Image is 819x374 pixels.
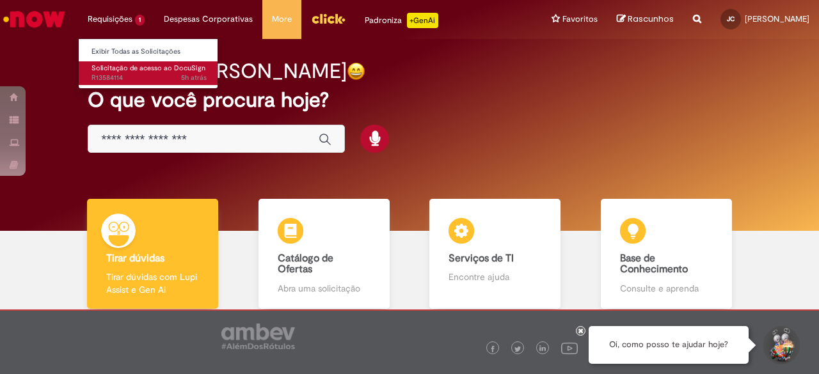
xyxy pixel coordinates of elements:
span: 5h atrás [181,73,207,82]
p: Abra uma solicitação [278,282,370,295]
span: More [272,13,292,26]
b: Base de Conhecimento [620,252,688,276]
a: Aberto R13584114 : Solicitação de acesso ao DocuSign [79,61,219,85]
p: Tirar dúvidas com Lupi Assist e Gen Ai [106,270,199,296]
img: ServiceNow [1,6,67,32]
p: Consulte e aprenda [620,282,713,295]
b: Tirar dúvidas [106,252,164,265]
b: Serviços de TI [449,252,514,265]
img: logo_footer_twitter.png [514,346,521,352]
button: Iniciar Conversa de Suporte [761,326,800,364]
img: logo_footer_facebook.png [489,346,496,352]
ul: Requisições [78,38,218,89]
img: happy-face.png [347,62,365,81]
h2: O que você procura hoje? [88,89,731,111]
a: Tirar dúvidas Tirar dúvidas com Lupi Assist e Gen Ai [67,199,239,309]
span: Despesas Corporativas [164,13,253,26]
span: Favoritos [562,13,598,26]
img: logo_footer_youtube.png [561,339,578,356]
span: Solicitação de acesso ao DocuSign [91,63,205,73]
img: logo_footer_ambev_rotulo_gray.png [221,323,295,349]
div: Padroniza [365,13,438,28]
a: Catálogo de Ofertas Abra uma solicitação [239,199,410,309]
b: Catálogo de Ofertas [278,252,333,276]
a: Exibir Todas as Solicitações [79,45,219,59]
a: Base de Conhecimento Consulte e aprenda [581,199,752,309]
a: Serviços de TI Encontre ajuda [409,199,581,309]
span: 1 [135,15,145,26]
img: click_logo_yellow_360x200.png [311,9,346,28]
span: R13584114 [91,73,207,83]
span: Requisições [88,13,132,26]
a: Rascunhos [617,13,674,26]
img: logo_footer_linkedin.png [539,345,546,353]
span: Rascunhos [628,13,674,25]
p: +GenAi [407,13,438,28]
span: [PERSON_NAME] [745,13,809,24]
div: Oi, como posso te ajudar hoje? [589,326,749,364]
p: Encontre ajuda [449,270,541,283]
span: JC [727,15,735,23]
